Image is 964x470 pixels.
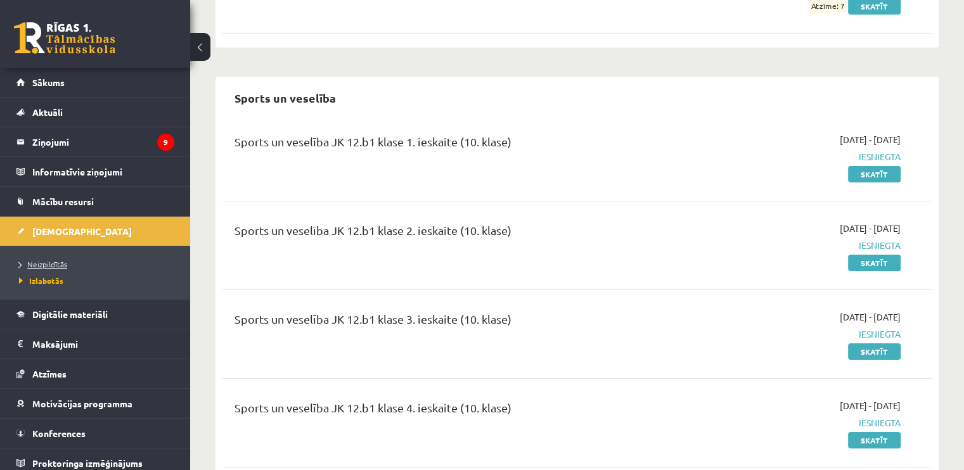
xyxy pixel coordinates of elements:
a: Aktuāli [16,98,174,127]
span: Motivācijas programma [32,398,132,409]
i: 9 [157,134,174,151]
span: Proktoringa izmēģinājums [32,457,143,469]
legend: Ziņojumi [32,127,174,156]
div: Sports un veselība JK 12.b1 klase 3. ieskaite (10. klase) [235,310,672,334]
h2: Sports un veselība [222,83,349,113]
div: Sports un veselība JK 12.b1 klase 4. ieskaite (10. klase) [235,399,672,422]
span: Sākums [32,77,65,88]
div: Sports un veselība JK 12.b1 klase 1. ieskaite (10. klase) [235,133,672,156]
a: Neizpildītās [19,258,177,270]
a: Motivācijas programma [16,389,174,418]
a: [DEMOGRAPHIC_DATA] [16,217,174,246]
a: Izlabotās [19,275,177,286]
span: [DATE] - [DATE] [840,133,901,146]
span: [DEMOGRAPHIC_DATA] [32,225,132,237]
a: Mācību resursi [16,187,174,216]
a: Skatīt [848,166,901,182]
span: Iesniegta [691,239,901,252]
legend: Informatīvie ziņojumi [32,157,174,186]
a: Maksājumi [16,329,174,359]
span: Iesniegta [691,150,901,163]
a: Atzīmes [16,359,174,388]
a: Informatīvie ziņojumi [16,157,174,186]
legend: Maksājumi [32,329,174,359]
a: Digitālie materiāli [16,300,174,329]
a: Konferences [16,419,174,448]
span: Neizpildītās [19,259,67,269]
span: Iesniegta [691,416,901,429]
span: Atzīmes [32,368,67,379]
span: [DATE] - [DATE] [840,222,901,235]
a: Skatīt [848,255,901,271]
a: Skatīt [848,343,901,360]
a: Ziņojumi9 [16,127,174,156]
div: Sports un veselība JK 12.b1 klase 2. ieskaite (10. klase) [235,222,672,245]
a: Sākums [16,68,174,97]
span: Izlabotās [19,276,63,286]
a: Skatīt [848,432,901,448]
span: Iesniegta [691,327,901,341]
a: Rīgas 1. Tālmācības vidusskola [14,22,115,54]
span: [DATE] - [DATE] [840,399,901,412]
span: Konferences [32,428,86,439]
span: Digitālie materiāli [32,308,108,320]
span: [DATE] - [DATE] [840,310,901,324]
span: Aktuāli [32,106,63,118]
span: Mācību resursi [32,196,94,207]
